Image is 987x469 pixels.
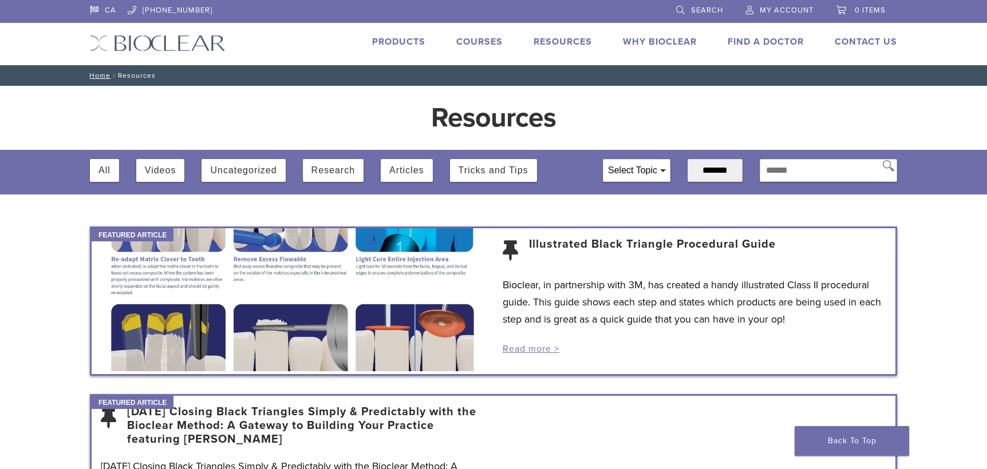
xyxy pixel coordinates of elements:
[127,405,484,446] a: [DATE] Closing Black Triangles Simply & Predictably with the Bioclear Method: A Gateway to Buildi...
[90,35,226,51] img: Bioclear
[372,36,425,47] a: Products
[86,71,110,80] a: Home
[227,104,760,132] h1: Resources
[760,6,814,15] span: My Account
[795,426,909,456] a: Back To Top
[311,159,355,182] button: Research
[855,6,886,15] span: 0 items
[529,237,776,265] a: Illustrated Black Triangle Procedural Guide
[210,159,277,182] button: Uncategorized
[456,36,503,47] a: Courses
[534,36,592,47] a: Resources
[81,65,906,86] nav: Resources
[603,160,670,181] div: Select Topic
[503,276,886,328] p: Bioclear, in partnership with 3M, has created a handy illustrated Class II procedural guide. This...
[691,6,723,15] span: Search
[728,36,804,47] a: Find A Doctor
[98,159,110,182] button: All
[459,159,528,182] button: Tricks and Tips
[389,159,424,182] button: Articles
[110,73,118,78] span: /
[503,343,559,355] a: Read more >
[835,36,897,47] a: Contact Us
[623,36,697,47] a: Why Bioclear
[145,159,176,182] button: Videos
